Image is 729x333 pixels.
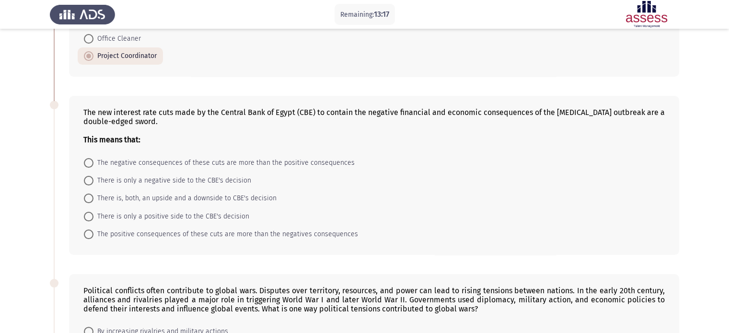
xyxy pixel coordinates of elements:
[83,108,665,144] div: The new interest rate cuts made by the Central Bank of Egypt (CBE) to contain the negative financ...
[93,175,251,186] span: There is only a negative side to the CBE's decision
[50,1,115,28] img: Assess Talent Management logo
[83,135,140,144] b: This means that:
[614,1,679,28] img: Assessment logo of ASSESS English Language Assessment (3 Module) (Ba - IB)
[93,229,358,240] span: The positive consequences of these cuts are more than the negatives consequences
[93,211,249,222] span: There is only a positive side to the CBE's decision
[83,286,665,313] div: Political conflicts often contribute to global wars. Disputes over territory, resources, and powe...
[93,33,141,45] span: Office Cleaner
[340,9,389,21] p: Remaining:
[93,157,355,169] span: The negative consequences of these cuts are more than the positive consequences
[93,50,157,62] span: Project Coordinator
[374,10,389,19] span: 13:17
[93,193,277,204] span: There is, both, an upside and a downside to CBE's decision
